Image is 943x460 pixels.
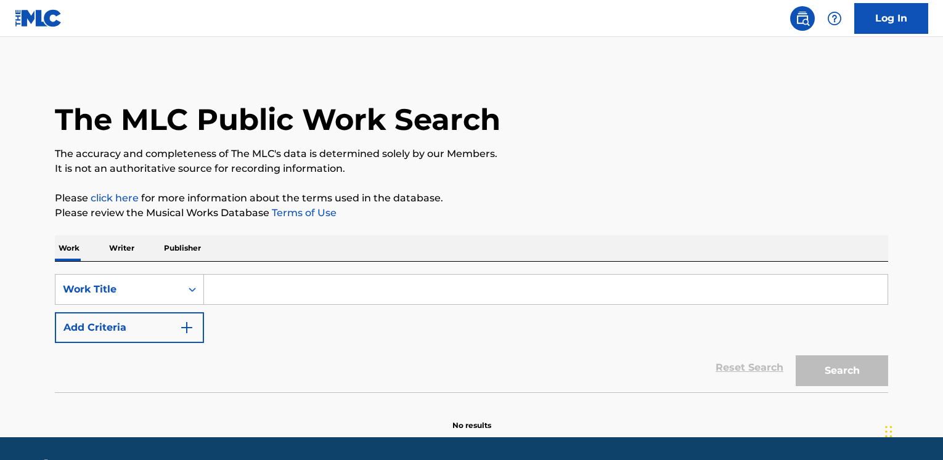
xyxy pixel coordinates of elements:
img: help [827,11,842,26]
p: Please for more information about the terms used in the database. [55,191,888,206]
p: Please review the Musical Works Database [55,206,888,220]
p: It is not an authoritative source for recording information. [55,161,888,176]
p: The accuracy and completeness of The MLC's data is determined solely by our Members. [55,147,888,161]
iframe: Chat Widget [881,401,943,460]
a: Log In [854,3,928,34]
a: Public Search [790,6,815,31]
p: Publisher [160,235,205,261]
form: Search Form [55,274,888,392]
div: Drag [885,413,892,450]
a: click here [91,192,139,204]
img: MLC Logo [15,9,62,27]
h1: The MLC Public Work Search [55,101,500,138]
img: search [795,11,810,26]
div: Help [822,6,847,31]
p: Writer [105,235,138,261]
p: No results [452,405,491,431]
div: Work Title [63,282,174,297]
p: Work [55,235,83,261]
a: Terms of Use [269,207,337,219]
img: 9d2ae6d4665cec9f34b9.svg [179,320,194,335]
button: Add Criteria [55,312,204,343]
